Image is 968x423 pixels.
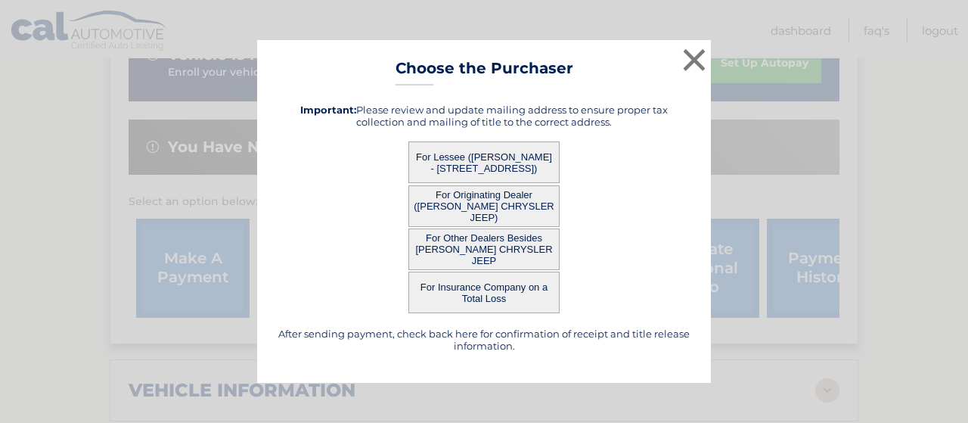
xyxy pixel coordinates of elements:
[408,229,560,270] button: For Other Dealers Besides [PERSON_NAME] CHRYSLER JEEP
[276,328,692,352] h5: After sending payment, check back here for confirmation of receipt and title release information.
[408,142,560,183] button: For Lessee ([PERSON_NAME] - [STREET_ADDRESS])
[679,45,709,75] button: ×
[396,59,573,86] h3: Choose the Purchaser
[276,104,692,128] h5: Please review and update mailing address to ensure proper tax collection and mailing of title to ...
[300,104,356,116] strong: Important:
[408,272,560,313] button: For Insurance Company on a Total Loss
[408,185,560,227] button: For Originating Dealer ([PERSON_NAME] CHRYSLER JEEP)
